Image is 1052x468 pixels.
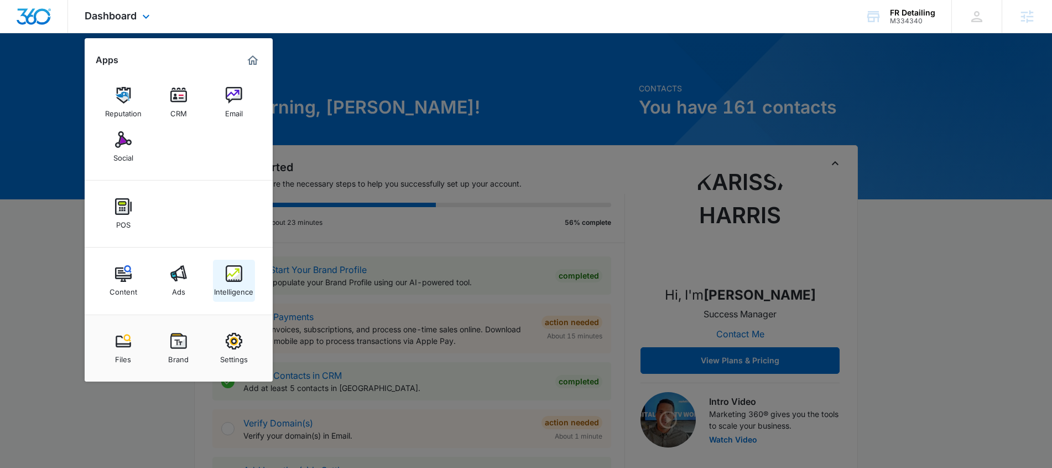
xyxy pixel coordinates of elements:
[213,327,255,369] a: Settings
[214,282,253,296] div: Intelligence
[105,104,142,118] div: Reputation
[890,17,935,25] div: account id
[168,349,189,364] div: Brand
[102,260,144,302] a: Content
[213,81,255,124] a: Email
[102,327,144,369] a: Files
[172,282,185,296] div: Ads
[102,81,144,124] a: Reputation
[225,104,243,118] div: Email
[890,8,935,17] div: account name
[170,104,187,118] div: CRM
[115,349,131,364] div: Files
[113,148,133,162] div: Social
[116,215,131,229] div: POS
[96,55,118,65] h2: Apps
[110,282,137,296] div: Content
[213,260,255,302] a: Intelligence
[85,10,137,22] span: Dashboard
[158,260,200,302] a: Ads
[102,193,144,235] a: POS
[244,52,262,69] a: Marketing 360® Dashboard
[158,81,200,124] a: CRM
[158,327,200,369] a: Brand
[102,126,144,168] a: Social
[220,349,248,364] div: Settings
